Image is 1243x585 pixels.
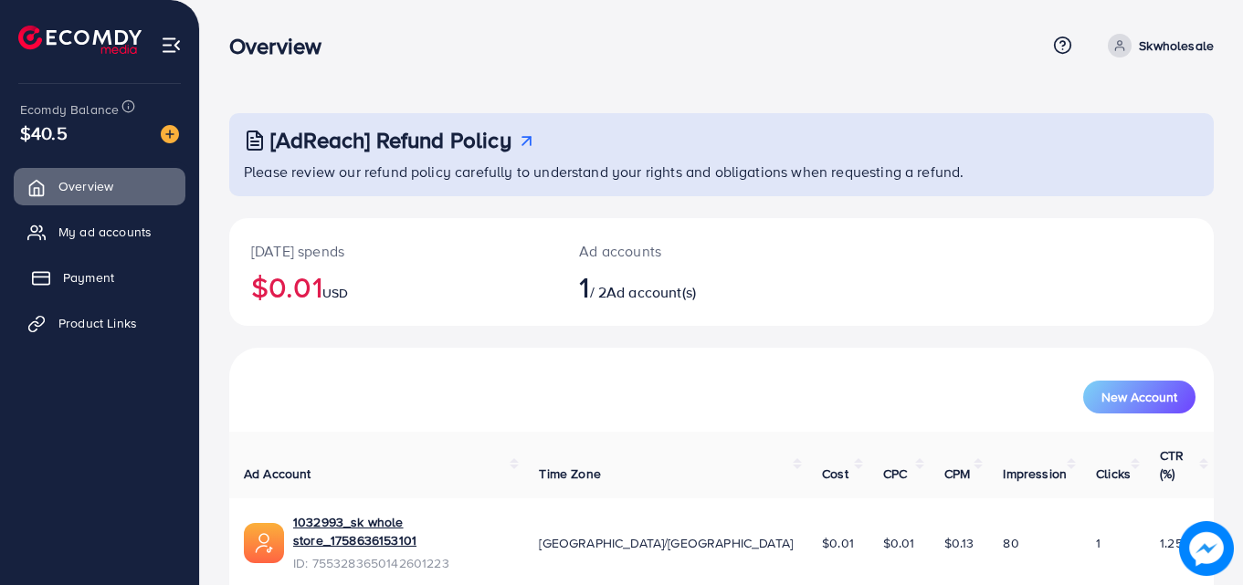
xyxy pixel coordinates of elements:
[883,465,907,483] span: CPC
[14,259,185,296] a: Payment
[1096,534,1101,552] span: 1
[539,534,793,552] span: [GEOGRAPHIC_DATA]/[GEOGRAPHIC_DATA]
[539,465,600,483] span: Time Zone
[58,177,113,195] span: Overview
[251,269,535,304] h2: $0.01
[1160,446,1184,483] span: CTR (%)
[1003,534,1018,552] span: 80
[1083,381,1196,413] button: New Account
[822,465,848,483] span: Cost
[1096,465,1131,483] span: Clicks
[579,240,782,262] p: Ad accounts
[14,305,185,341] a: Product Links
[822,534,854,552] span: $0.01
[244,523,284,563] img: ic-ads-acc.e4c84228.svg
[58,314,137,332] span: Product Links
[1179,521,1234,576] img: image
[20,100,119,119] span: Ecomdy Balance
[229,33,336,59] h3: Overview
[14,214,185,250] a: My ad accounts
[293,554,510,572] span: ID: 7553283650142601223
[161,35,182,56] img: menu
[63,268,114,287] span: Payment
[18,26,142,54] img: logo
[1101,391,1177,403] span: New Account
[14,168,185,204] a: Overview
[1139,35,1214,57] p: Skwholesale
[579,266,589,308] span: 1
[606,282,696,302] span: Ad account(s)
[244,465,311,483] span: Ad Account
[244,161,1203,183] p: Please review our refund policy carefully to understand your rights and obligations when requesti...
[161,125,179,143] img: image
[579,269,782,304] h2: / 2
[883,534,915,552] span: $0.01
[251,240,535,262] p: [DATE] spends
[270,127,511,153] h3: [AdReach] Refund Policy
[293,513,510,550] a: 1032993_sk whole store_1758636153101
[1101,34,1214,57] a: Skwholesale
[20,120,68,146] span: $40.5
[58,223,152,241] span: My ad accounts
[944,465,970,483] span: CPM
[322,284,348,302] span: USD
[944,534,974,552] span: $0.13
[1160,534,1183,552] span: 1.25
[1003,465,1067,483] span: Impression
